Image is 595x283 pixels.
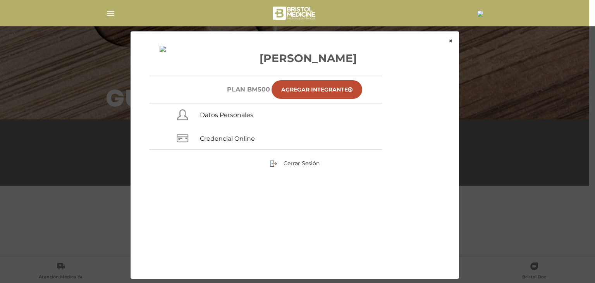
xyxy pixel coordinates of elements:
span: Cerrar Sesión [284,160,320,167]
a: Credencial Online [200,135,255,142]
img: Cober_menu-lines-white.svg [106,9,115,18]
a: Datos Personales [200,111,253,119]
a: Agregar Integrante [272,80,362,99]
img: bristol-medicine-blanco.png [272,4,318,22]
img: sign-out.png [270,160,277,167]
button: × [442,31,459,51]
img: 20243 [477,10,483,17]
img: 20243 [160,46,166,52]
h6: Plan BM500 [227,86,270,93]
a: Cerrar Sesión [270,160,320,167]
h3: [PERSON_NAME] [149,50,440,66]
